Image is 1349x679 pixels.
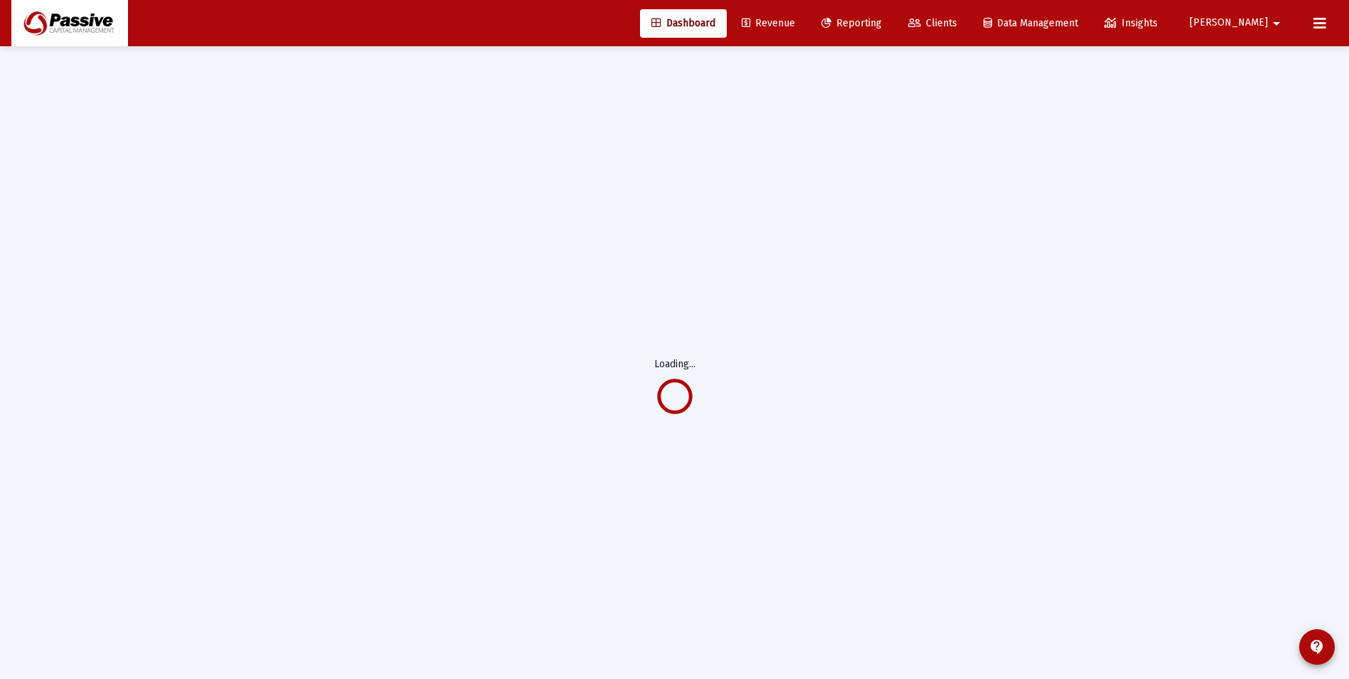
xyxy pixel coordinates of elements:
a: Revenue [730,9,806,38]
mat-icon: contact_support [1308,638,1326,656]
span: Revenue [742,17,795,29]
a: Clients [897,9,969,38]
span: Insights [1104,17,1158,29]
span: Clients [908,17,957,29]
a: Data Management [972,9,1089,38]
a: Reporting [810,9,893,38]
mat-icon: arrow_drop_down [1268,9,1285,38]
button: [PERSON_NAME] [1173,9,1302,37]
span: [PERSON_NAME] [1190,17,1268,29]
a: Dashboard [640,9,727,38]
span: Dashboard [651,17,715,29]
span: Data Management [983,17,1078,29]
a: Insights [1093,9,1169,38]
span: Reporting [821,17,882,29]
img: Dashboard [22,9,117,38]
